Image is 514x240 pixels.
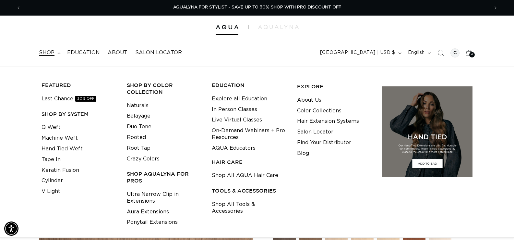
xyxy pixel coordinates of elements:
[11,2,26,14] button: Previous announcement
[42,165,79,176] a: Keratin Fusion
[212,187,287,194] h3: TOOLS & ACCESSORIES
[42,94,96,104] a: Last Chance30% OFF
[212,94,267,104] a: Explore all Education
[212,125,287,143] a: On-Demand Webinars + Pro Resources
[35,45,63,60] summary: shop
[320,49,395,56] span: [GEOGRAPHIC_DATA] | USD $
[104,45,131,60] a: About
[297,127,333,137] a: Salon Locator
[212,199,287,217] a: Shop All Tools & Accessories
[212,143,256,154] a: AQUA Educators
[212,159,287,166] h3: HAIR CARE
[482,209,514,240] iframe: Chat Widget
[42,111,117,118] h3: SHOP BY SYSTEM
[135,49,182,56] span: Salon Locator
[258,25,299,29] img: aqualyna.com
[127,82,202,95] h3: Shop by Color Collection
[42,144,83,154] a: Hand Tied Weft
[75,96,96,102] span: 30% OFF
[127,154,160,164] a: Crazy Colors
[488,2,503,14] button: Next announcement
[108,49,127,56] span: About
[212,115,262,125] a: Live Virtual Classes
[297,83,372,90] h3: EXPLORE
[42,133,78,144] a: Machine Weft
[4,221,18,236] div: Accessibility Menu
[127,171,202,184] h3: Shop AquaLyna for Pros
[127,132,146,143] a: Rooted
[173,5,341,9] span: AQUALYNA FOR STYLIST - SAVE UP TO 30% SHOP WITH PRO DISCOUNT OFF
[127,189,202,207] a: Ultra Narrow Clip in Extensions
[42,154,61,165] a: Tape In
[212,170,278,181] a: Shop All AQUA Hair Care
[42,186,60,197] a: V Light
[127,100,149,111] a: Naturals
[408,49,425,56] span: English
[297,116,359,127] a: Hair Extension Systems
[434,46,448,60] summary: Search
[42,122,61,133] a: Q Weft
[39,49,54,56] span: shop
[127,111,150,121] a: Balayage
[404,47,434,59] button: English
[127,121,151,132] a: Duo Tone
[297,95,321,106] a: About Us
[297,106,341,116] a: Color Collections
[316,47,404,59] button: [GEOGRAPHIC_DATA] | USD $
[216,25,238,30] img: Aqua Hair Extensions
[212,82,287,89] h3: EDUCATION
[42,175,63,186] a: Cylinder
[42,82,117,89] h3: FEATURED
[297,137,351,148] a: Find Your Distributor
[212,104,257,115] a: In Person Classes
[131,45,186,60] a: Salon Locator
[127,217,178,228] a: Ponytail Extensions
[67,49,100,56] span: Education
[63,45,104,60] a: Education
[471,52,473,57] span: 4
[127,207,169,217] a: Aura Extensions
[297,148,309,159] a: Blog
[127,143,150,154] a: Root Tap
